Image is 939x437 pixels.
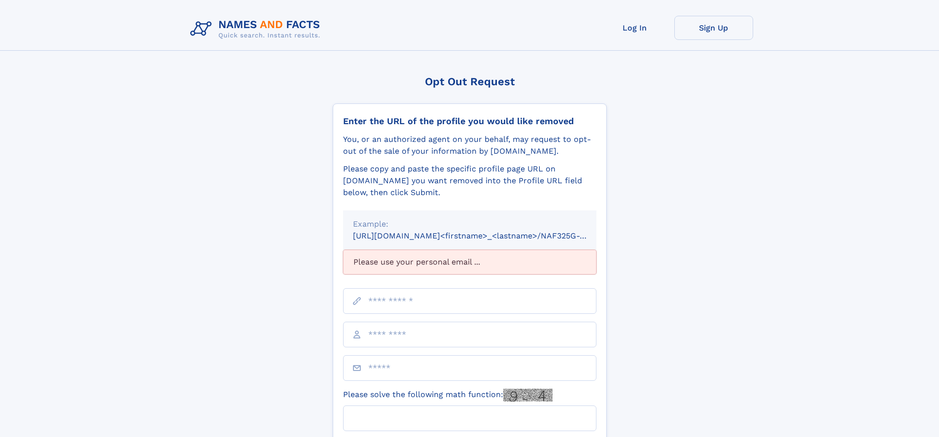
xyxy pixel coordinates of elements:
div: You, or an authorized agent on your behalf, may request to opt-out of the sale of your informatio... [343,134,596,157]
div: Please use your personal email ... [343,250,596,274]
div: Enter the URL of the profile you would like removed [343,116,596,127]
div: Example: [353,218,587,230]
img: Logo Names and Facts [186,16,328,42]
small: [URL][DOMAIN_NAME]<firstname>_<lastname>/NAF325G-xxxxxxxx [353,231,615,240]
div: Please copy and paste the specific profile page URL on [DOMAIN_NAME] you want removed into the Pr... [343,163,596,199]
a: Log In [595,16,674,40]
label: Please solve the following math function: [343,389,553,402]
div: Opt Out Request [333,75,607,88]
a: Sign Up [674,16,753,40]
